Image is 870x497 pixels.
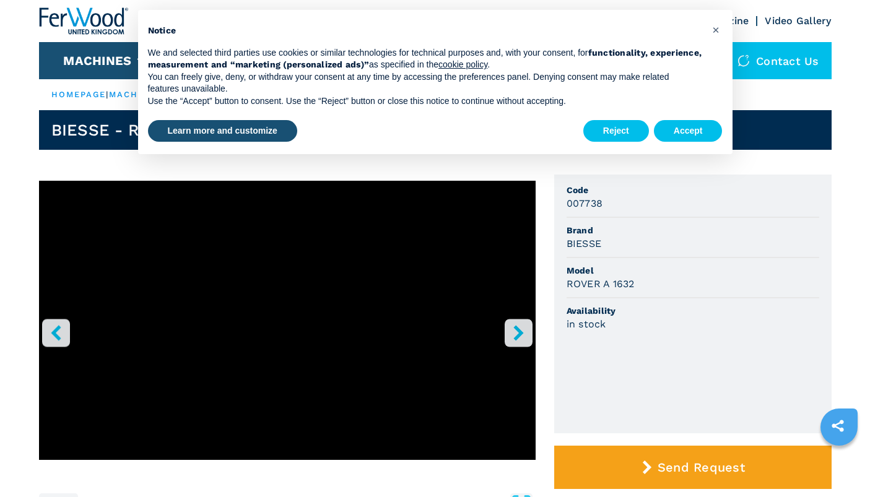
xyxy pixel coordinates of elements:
span: Send Request [658,460,745,475]
h3: BIESSE [567,236,602,251]
p: We and selected third parties use cookies or similar technologies for technical purposes and, wit... [148,47,703,71]
button: Learn more and customize [148,120,297,142]
span: Model [567,264,819,277]
h2: Notice [148,25,703,37]
img: Contact us [737,54,750,67]
iframe: YouTube video player [39,181,536,460]
span: Availability [567,305,819,317]
strong: functionality, experience, measurement and “marketing (personalized ads)” [148,48,702,70]
button: Reject [583,120,649,142]
button: Machines [63,53,131,68]
button: Close this notice [707,20,726,40]
div: Go to Slide 1 [39,181,536,481]
a: machines [109,90,162,99]
h3: 007738 [567,196,603,210]
h3: in stock [567,317,606,331]
button: Accept [654,120,723,142]
p: You can freely give, deny, or withdraw your consent at any time by accessing the preferences pane... [148,71,703,95]
p: Use the “Accept” button to consent. Use the “Reject” button or close this notice to continue with... [148,95,703,108]
a: sharethis [822,410,853,441]
span: Brand [567,224,819,236]
span: Code [567,184,819,196]
h3: ROVER A 1632 [567,277,635,291]
a: Video Gallery [765,15,831,27]
span: | [106,90,108,99]
span: × [712,22,720,37]
button: left-button [42,319,70,347]
img: Ferwood [39,7,128,35]
a: HOMEPAGE [51,90,107,99]
button: right-button [505,319,533,347]
button: Send Request [554,446,832,489]
a: cookie policy [438,59,487,69]
div: Contact us [725,42,832,79]
h1: BIESSE - ROVER A 1632 [51,120,238,140]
